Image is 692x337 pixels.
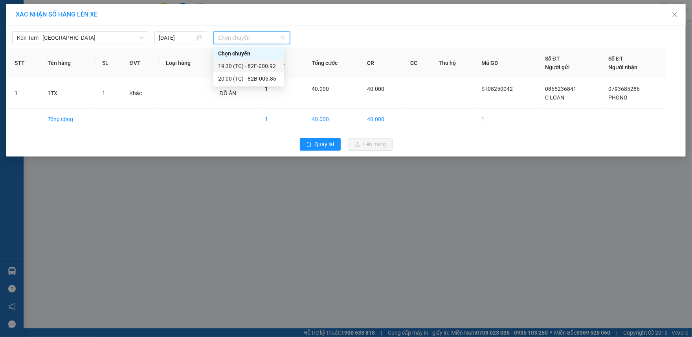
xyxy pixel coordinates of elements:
span: Chọn chuyến [218,32,285,44]
th: Loại hàng [160,48,213,78]
td: 1 [8,78,41,109]
span: XÁC NHẬN SỐ HÀNG LÊN XE [16,11,97,18]
span: ĐỒ ĂN [220,90,236,96]
td: Khác [123,78,159,109]
div: Chọn chuyến [213,47,284,60]
th: CC [404,48,432,78]
span: Kon Tum - Đà Nẵng [17,32,143,44]
span: Người nhận [608,64,637,70]
th: Tên hàng [41,48,96,78]
span: 0865236841 [545,86,576,92]
th: Thu hộ [432,48,475,78]
td: 1 [475,109,539,130]
td: 1TX [41,78,96,109]
span: C LOAN [545,94,564,101]
th: SL [96,48,123,78]
span: rollback [306,142,312,148]
th: Mã GD [475,48,539,78]
span: 40.000 [312,86,329,92]
span: Người gửi [545,64,570,70]
button: rollbackQuay lại [300,138,341,151]
button: uploadLên hàng [349,138,393,151]
div: 20:00 (TC) - 82B-005.86 [218,74,279,83]
td: 40.000 [305,109,361,130]
td: 1 [259,109,306,130]
th: STT [8,48,41,78]
span: 1 [102,90,105,96]
th: CR [361,48,404,78]
span: Số ĐT [545,55,560,62]
span: PHONG [608,94,628,101]
span: 1 [265,86,268,92]
div: Chọn chuyến [218,49,279,58]
div: 19:30 (TC) - 82F-000.92 [218,62,279,70]
input: 13/08/2025 [159,33,196,42]
th: ĐVT [123,48,159,78]
span: Quay lại [315,140,334,149]
span: close [672,11,678,18]
span: ST08250042 [482,86,513,92]
span: Số ĐT [608,55,623,62]
th: Tổng cước [305,48,361,78]
span: 0793685286 [608,86,640,92]
button: Close [664,4,686,26]
td: 40.000 [361,109,404,130]
td: Tổng cộng [41,109,96,130]
span: 40.000 [367,86,385,92]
